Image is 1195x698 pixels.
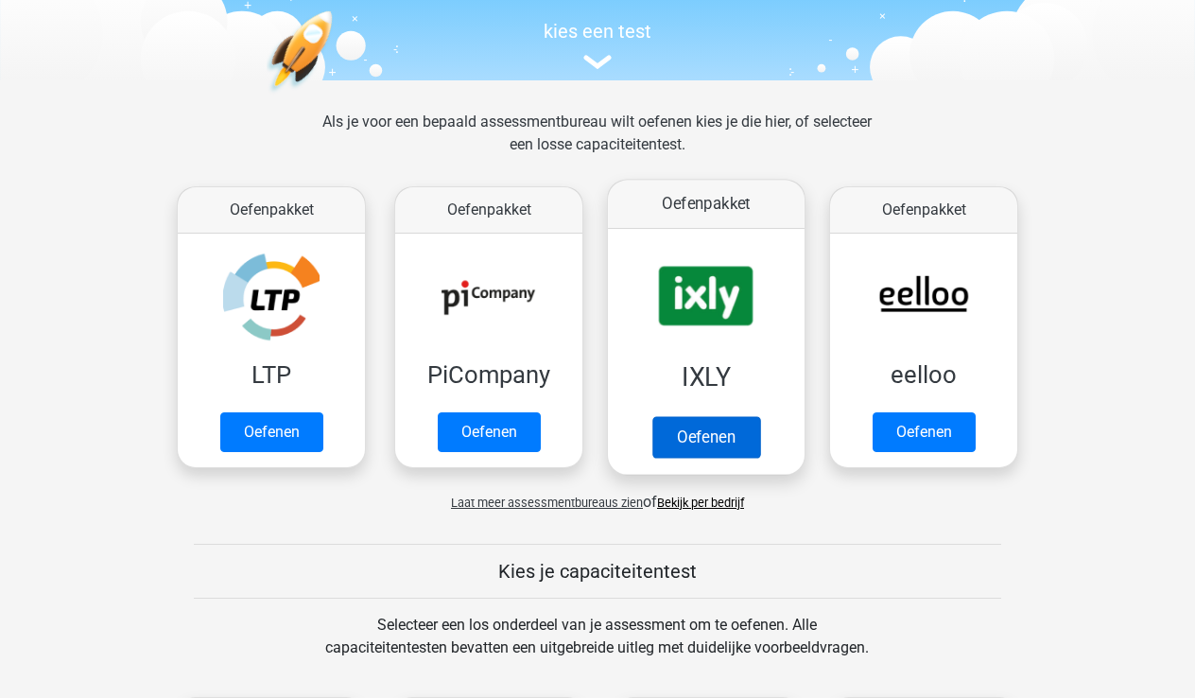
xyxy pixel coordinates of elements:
h5: kies een test [163,20,1032,43]
a: Oefenen [438,412,541,452]
a: Oefenen [220,412,323,452]
a: Oefenen [873,412,976,452]
a: kies een test [163,20,1032,70]
div: Als je voor een bepaald assessmentbureau wilt oefenen kies je die hier, of selecteer een losse ca... [307,111,887,179]
img: oefenen [267,10,406,182]
span: Laat meer assessmentbureaus zien [451,496,643,510]
a: Oefenen [652,416,760,458]
img: assessment [583,55,612,69]
div: of [163,476,1032,514]
div: Selecteer een los onderdeel van je assessment om te oefenen. Alle capaciteitentesten bevatten een... [307,614,887,682]
h5: Kies je capaciteitentest [194,560,1001,583]
a: Bekijk per bedrijf [657,496,744,510]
